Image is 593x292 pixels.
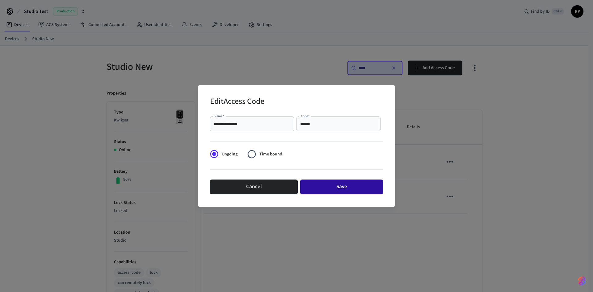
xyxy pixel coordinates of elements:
[210,180,298,194] button: Cancel
[259,151,282,158] span: Time bound
[222,151,238,158] span: Ongoing
[210,93,264,112] h2: Edit Access Code
[300,180,383,194] button: Save
[301,114,310,118] label: Code
[578,276,586,286] img: SeamLogoGradient.69752ec5.svg
[214,114,224,118] label: Name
